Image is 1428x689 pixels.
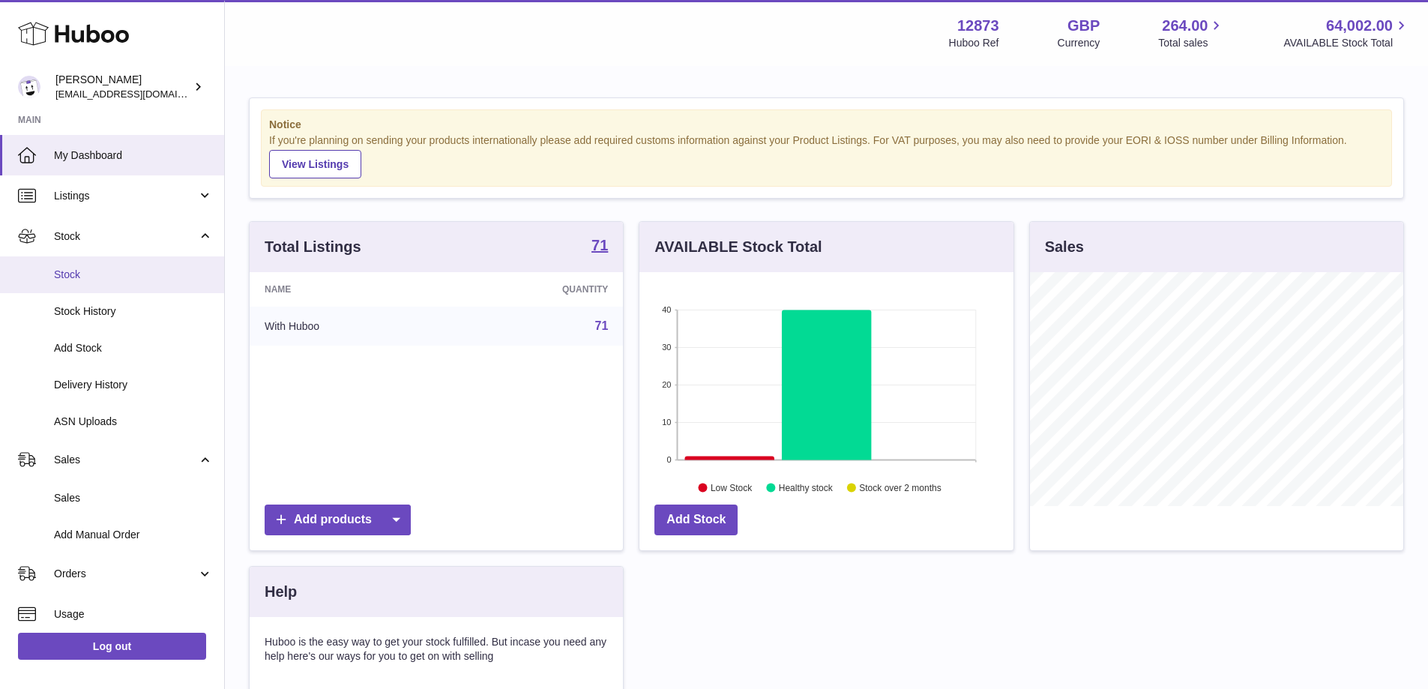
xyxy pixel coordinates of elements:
text: Healthy stock [779,482,834,493]
span: Usage [54,607,213,622]
span: Stock [54,268,213,282]
a: 64,002.00 AVAILABLE Stock Total [1283,16,1410,50]
text: Low Stock [711,482,753,493]
a: 264.00 Total sales [1158,16,1225,50]
span: AVAILABLE Stock Total [1283,36,1410,50]
td: With Huboo [250,307,447,346]
a: Add products [265,505,411,535]
span: Stock History [54,304,213,319]
div: Currency [1058,36,1100,50]
span: Add Stock [54,341,213,355]
span: Stock [54,229,197,244]
a: View Listings [269,150,361,178]
p: Huboo is the easy way to get your stock fulfilled. But incase you need any help here's our ways f... [265,635,608,664]
a: Add Stock [654,505,738,535]
span: [EMAIL_ADDRESS][DOMAIN_NAME] [55,88,220,100]
span: ASN Uploads [54,415,213,429]
a: 71 [591,238,608,256]
div: If you're planning on sending your products internationally please add required customs informati... [269,133,1384,178]
h3: AVAILABLE Stock Total [654,237,822,257]
strong: GBP [1067,16,1100,36]
div: [PERSON_NAME] [55,73,190,101]
h3: Help [265,582,297,602]
span: Delivery History [54,378,213,392]
a: 71 [595,319,609,332]
text: Stock over 2 months [860,482,942,493]
span: Sales [54,491,213,505]
span: 64,002.00 [1326,16,1393,36]
h3: Sales [1045,237,1084,257]
text: 20 [663,380,672,389]
text: 40 [663,305,672,314]
span: 264.00 [1162,16,1208,36]
strong: 71 [591,238,608,253]
strong: 12873 [957,16,999,36]
img: tikhon.oleinikov@sleepandglow.com [18,76,40,98]
span: Orders [54,567,197,581]
text: 30 [663,343,672,352]
h3: Total Listings [265,237,361,257]
span: Listings [54,189,197,203]
span: Add Manual Order [54,528,213,542]
span: Sales [54,453,197,467]
text: 10 [663,418,672,427]
a: Log out [18,633,206,660]
span: My Dashboard [54,148,213,163]
th: Quantity [447,272,623,307]
th: Name [250,272,447,307]
strong: Notice [269,118,1384,132]
text: 0 [667,455,672,464]
span: Total sales [1158,36,1225,50]
div: Huboo Ref [949,36,999,50]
